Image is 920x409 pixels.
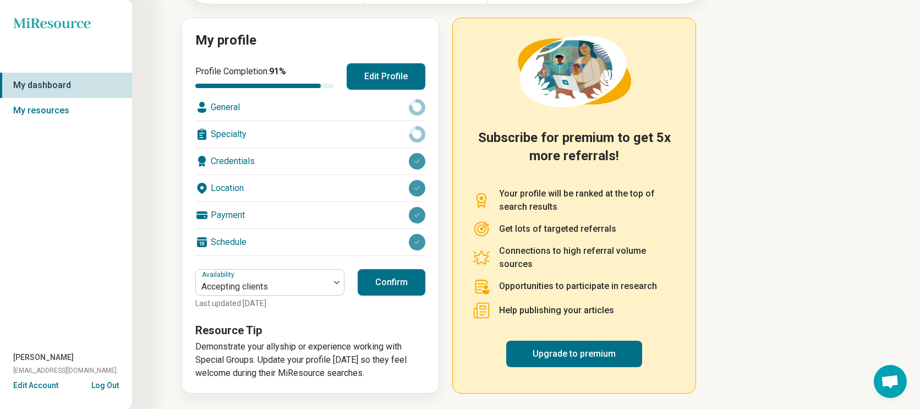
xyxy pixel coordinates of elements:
[506,341,642,367] a: Upgrade to premium
[195,121,425,148] div: Specialty
[195,323,425,338] h3: Resource Tip
[195,340,425,380] p: Demonstrate your allyship or experience working with Special Groups. Update your profile [DATE] s...
[195,94,425,121] div: General
[195,65,333,88] div: Profile Completion:
[499,187,676,214] p: Your profile will be ranked at the top of search results
[13,380,58,391] button: Edit Account
[195,148,425,174] div: Credentials
[195,175,425,201] div: Location
[473,129,676,174] h2: Subscribe for premium to get 5x more referrals!
[499,304,614,317] p: Help publishing your articles
[13,366,117,375] span: [EMAIL_ADDRESS][DOMAIN_NAME]
[358,269,425,296] button: Confirm
[195,298,344,309] p: Last updated: [DATE]
[499,280,657,293] p: Opportunities to participate in research
[499,244,676,271] p: Connections to high referral volume sources
[195,31,425,50] h2: My profile
[499,222,616,236] p: Get lots of targeted referrals
[347,63,425,90] button: Edit Profile
[91,380,119,389] button: Log Out
[195,202,425,228] div: Payment
[202,271,237,279] label: Availability
[195,229,425,255] div: Schedule
[13,352,74,363] span: [PERSON_NAME]
[874,365,907,398] a: Open chat
[269,66,286,77] span: 91 %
